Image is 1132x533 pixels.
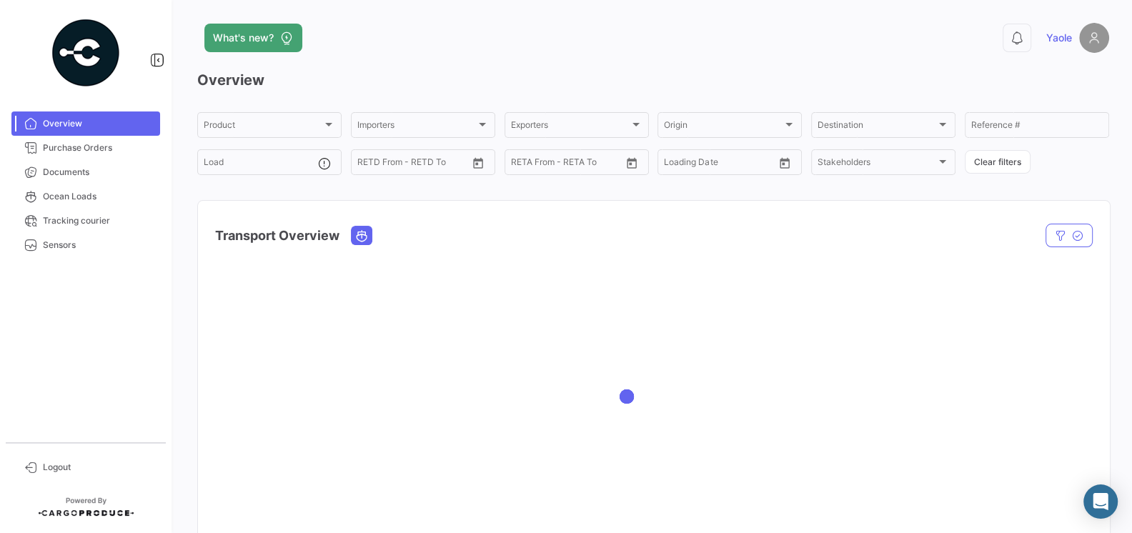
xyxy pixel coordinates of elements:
[818,159,936,169] span: Stakeholders
[511,122,630,132] span: Exporters
[197,70,1109,90] h3: Overview
[43,214,154,227] span: Tracking courier
[11,136,160,160] a: Purchase Orders
[11,160,160,184] a: Documents
[357,122,476,132] span: Importers
[11,184,160,209] a: Ocean Loads
[1079,23,1109,53] img: placeholder-user.png
[11,233,160,257] a: Sensors
[213,31,274,45] span: What's new?
[1083,484,1118,519] div: Abrir Intercom Messenger
[43,239,154,251] span: Sensors
[621,152,642,174] button: Open calendar
[11,111,160,136] a: Overview
[43,141,154,154] span: Purchase Orders
[664,159,684,169] input: From
[352,226,372,244] button: Ocean
[204,24,302,52] button: What's new?
[511,159,531,169] input: From
[664,122,783,132] span: Origin
[965,150,1031,174] button: Clear filters
[1046,31,1072,45] span: Yaole
[818,122,936,132] span: Destination
[541,159,593,169] input: To
[215,226,339,246] h4: Transport Overview
[43,117,154,130] span: Overview
[43,461,154,474] span: Logout
[467,152,489,174] button: Open calendar
[357,159,377,169] input: From
[43,166,154,179] span: Documents
[11,209,160,233] a: Tracking courier
[694,159,746,169] input: To
[43,190,154,203] span: Ocean Loads
[774,152,795,174] button: Open calendar
[50,17,121,89] img: powered-by.png
[204,122,322,132] span: Product
[387,159,440,169] input: To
